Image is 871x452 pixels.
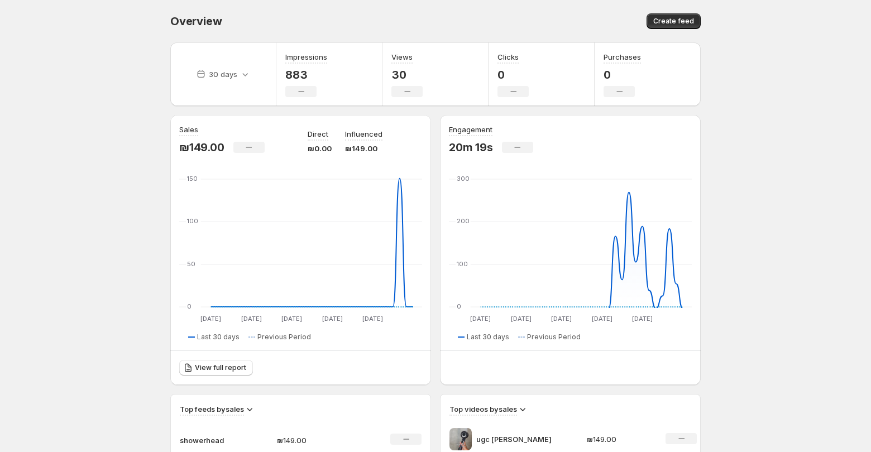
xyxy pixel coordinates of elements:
[476,434,560,445] p: ugc [PERSON_NAME]
[449,403,517,415] h3: Top videos by sales
[180,403,244,415] h3: Top feeds by sales
[209,69,237,80] p: 30 days
[187,175,198,182] text: 150
[449,124,492,135] h3: Engagement
[285,51,327,62] h3: Impressions
[449,428,472,450] img: ugc rita
[467,333,509,342] span: Last 30 days
[592,315,612,323] text: [DATE]
[457,302,461,310] text: 0
[527,333,581,342] span: Previous Period
[604,68,641,81] p: 0
[308,143,332,154] p: ₪0.00
[647,13,701,29] button: Create feed
[449,141,493,154] p: 20m 19s
[511,315,532,323] text: [DATE]
[457,175,470,182] text: 300
[587,434,653,445] p: ₪149.00
[187,260,195,268] text: 50
[281,315,302,323] text: [DATE]
[285,68,327,81] p: 883
[200,315,221,323] text: [DATE]
[497,51,519,62] h3: Clicks
[197,333,240,342] span: Last 30 days
[180,435,236,446] p: showerhead
[345,143,382,154] p: ₪149.00
[187,217,198,225] text: 100
[551,315,572,323] text: [DATE]
[362,315,383,323] text: [DATE]
[457,217,470,225] text: 200
[241,315,262,323] text: [DATE]
[632,315,653,323] text: [DATE]
[277,435,356,446] p: ₪149.00
[195,363,246,372] span: View full report
[497,68,529,81] p: 0
[391,68,423,81] p: 30
[457,260,468,268] text: 100
[187,302,192,310] text: 0
[322,315,343,323] text: [DATE]
[391,51,413,62] h3: Views
[170,15,222,28] span: Overview
[179,360,253,376] a: View full report
[257,333,311,342] span: Previous Period
[470,315,491,323] text: [DATE]
[179,124,198,135] h3: Sales
[604,51,641,62] h3: Purchases
[308,128,328,140] p: Direct
[179,141,224,154] p: ₪149.00
[653,17,694,26] span: Create feed
[345,128,382,140] p: Influenced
